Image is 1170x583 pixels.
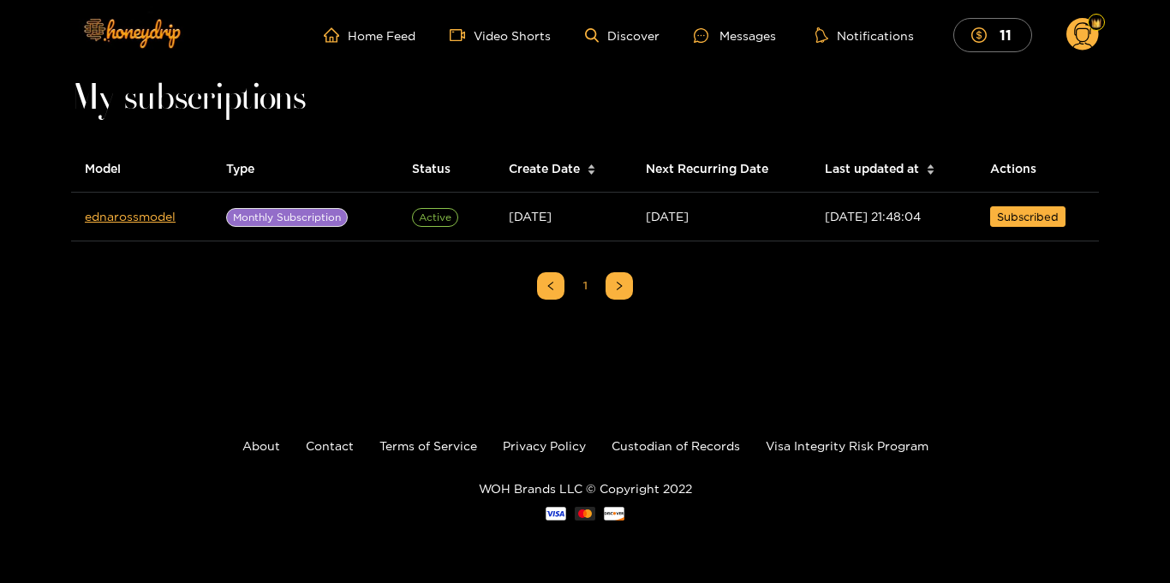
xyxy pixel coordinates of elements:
[976,146,1099,193] th: Actions
[926,168,935,177] span: caret-down
[997,208,1059,225] span: Subscribed
[537,272,564,300] li: Previous Page
[1091,18,1101,28] img: Fan Level
[71,87,1099,111] h1: My subscriptions
[971,27,995,43] span: dollar
[509,210,552,223] span: [DATE]
[766,439,928,452] a: Visa Integrity Risk Program
[646,210,689,223] span: [DATE]
[398,146,494,193] th: Status
[503,439,586,452] a: Privacy Policy
[324,27,415,43] a: Home Feed
[242,439,280,452] a: About
[85,210,176,223] a: ednarossmodel
[587,162,596,171] span: caret-up
[509,159,580,178] span: Create Date
[587,168,596,177] span: caret-down
[212,146,399,193] th: Type
[571,272,599,300] li: 1
[990,206,1066,227] button: Subscribed
[379,439,477,452] a: Terms of Service
[926,162,935,171] span: caret-up
[606,272,633,300] li: Next Page
[572,273,598,299] a: 1
[450,27,551,43] a: Video Shorts
[997,26,1014,44] mark: 11
[546,281,556,291] span: left
[825,210,921,223] span: [DATE] 21:48:04
[324,27,348,43] span: home
[810,27,919,44] button: Notifications
[226,208,348,227] span: Monthly Subscription
[825,159,919,178] span: Last updated at
[632,146,811,193] th: Next Recurring Date
[585,28,660,43] a: Discover
[71,146,212,193] th: Model
[450,27,474,43] span: video-camera
[614,281,624,291] span: right
[412,208,458,227] span: Active
[606,272,633,300] button: right
[306,439,354,452] a: Contact
[537,272,564,300] button: left
[694,26,776,45] div: Messages
[953,18,1032,51] button: 11
[612,439,740,452] a: Custodian of Records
